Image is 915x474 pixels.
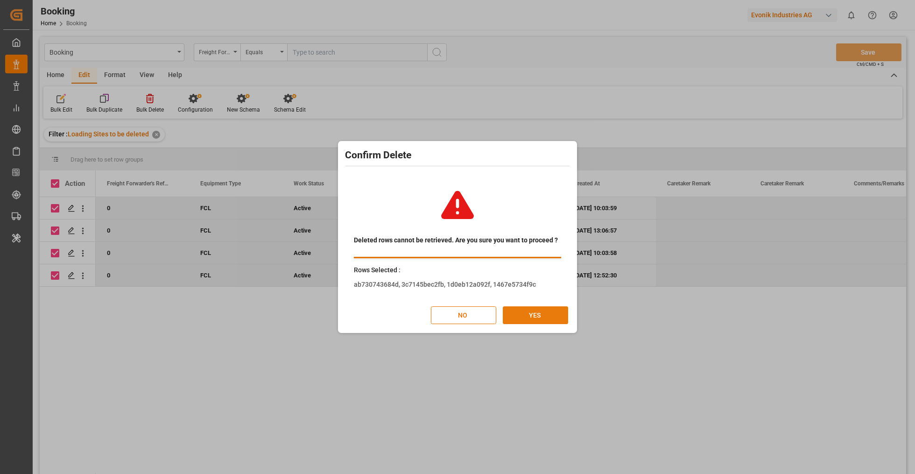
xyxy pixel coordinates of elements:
div: ab730743684d, 3c7145bec2fb, 1d0eb12a092f, 1467e5734f9c [354,280,561,290]
button: NO [431,306,496,324]
h2: Confirm Delete [345,148,570,163]
button: YES [503,306,568,324]
span: Deleted rows cannot be retrieved. Are you sure you want to proceed ? [354,235,558,245]
img: warning [432,179,483,231]
div: Rows Selected : [354,265,561,275]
